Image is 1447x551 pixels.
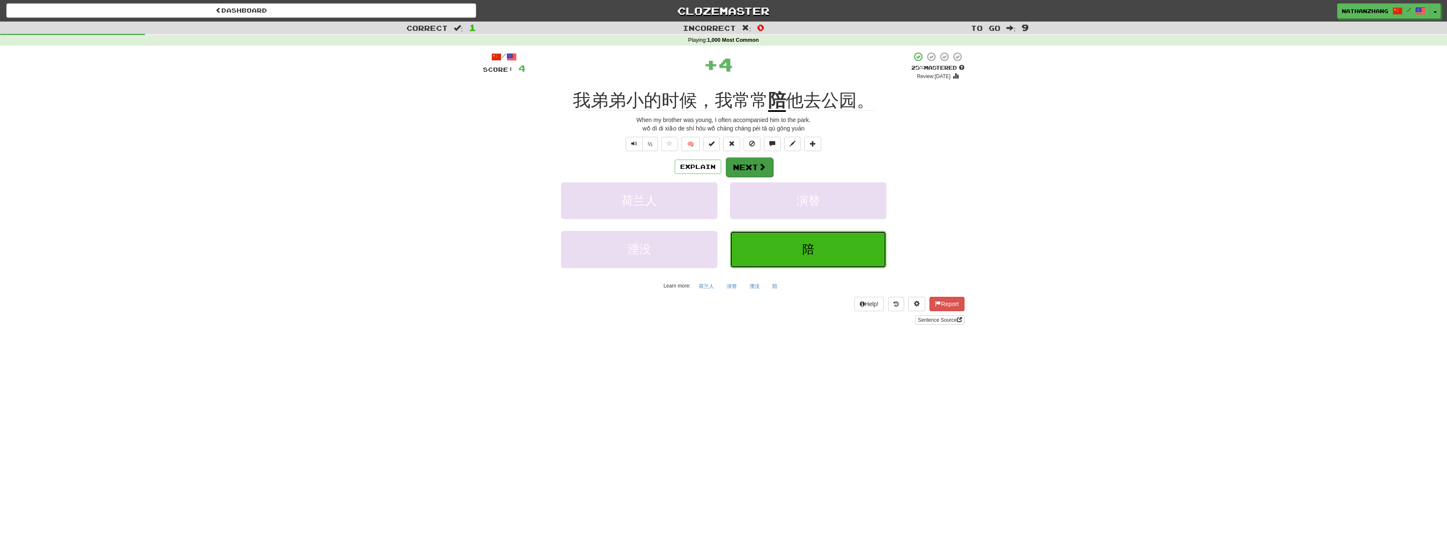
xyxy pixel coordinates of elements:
[627,243,651,256] span: 湮没
[757,22,764,33] span: 0
[730,182,886,219] button: 演替
[518,63,526,73] span: 4
[911,64,924,71] span: 25 %
[915,315,964,325] a: Sentence Source
[745,280,764,293] button: 湮没
[802,243,814,256] span: 陪
[971,24,1000,32] span: To go
[573,90,768,111] span: 我弟弟小的时候，我常常
[768,280,782,293] button: 陪
[483,116,965,124] div: When my brother was young, I often accompanied him to the park.
[730,231,886,268] button: 陪
[675,160,721,174] button: Explain
[483,52,526,62] div: /
[406,24,448,32] span: Correct
[726,157,773,177] button: Next
[1006,24,1016,32] span: :
[764,137,781,151] button: Discuss sentence (alt+u)
[663,283,690,289] small: Learn more:
[489,3,959,18] a: Clozemaster
[703,137,720,151] button: Set this sentence to 100% Mastered (alt+m)
[768,90,786,112] u: 陪
[454,24,463,32] span: :
[917,73,951,79] small: Review: [DATE]
[703,52,718,77] span: +
[723,137,740,151] button: Reset to 0% Mastered (alt+r)
[661,137,678,151] button: Favorite sentence (alt+f)
[707,37,759,43] strong: 1,000 Most Common
[6,3,476,18] a: Dashboard
[624,137,658,151] div: Text-to-speech controls
[804,137,821,151] button: Add to collection (alt+a)
[929,297,964,311] button: Report
[469,22,476,33] span: 1
[796,194,820,207] span: 演替
[784,137,801,151] button: Edit sentence (alt+d)
[722,280,741,293] button: 演替
[683,24,736,32] span: Incorrect
[888,297,904,311] button: Round history (alt+y)
[744,137,760,151] button: Ignore sentence (alt+i)
[1407,7,1411,13] span: /
[1342,7,1388,15] span: NathanZhang
[911,64,965,72] div: Mastered
[561,231,717,268] button: 湮没
[483,124,965,133] div: wǒ dì di xiǎo de shí hòu wǒ cháng cháng péi tā qù gōng yuán
[742,24,751,32] span: :
[621,194,657,207] span: 荷兰人
[642,137,658,151] button: ½
[694,280,719,293] button: 荷兰人
[718,54,733,75] span: 4
[561,182,717,219] button: 荷兰人
[854,297,884,311] button: Help!
[1337,3,1430,19] a: NathanZhang /
[681,137,700,151] button: 🧠
[1022,22,1029,33] span: 9
[786,90,875,111] span: 他去公园。
[626,137,643,151] button: Play sentence audio (ctl+space)
[483,66,513,73] span: Score:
